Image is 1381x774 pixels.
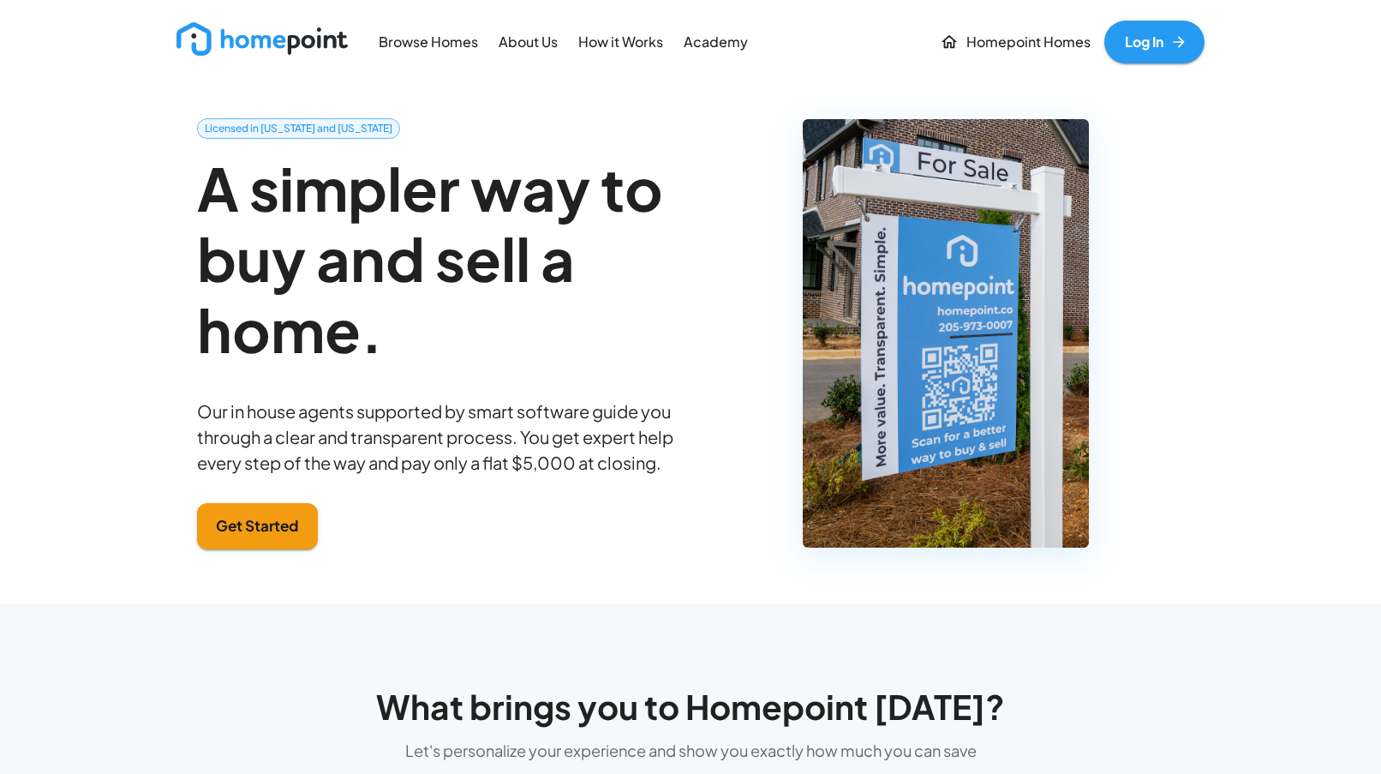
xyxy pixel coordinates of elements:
[803,119,1088,548] img: Homepoint For Sale Sign
[372,22,485,61] a: Browse Homes
[499,33,558,52] p: About Us
[492,22,565,61] a: About Us
[197,503,318,549] button: Get Started
[578,33,663,52] p: How it Works
[176,22,348,56] img: new_logo_light.png
[1104,21,1205,63] a: Log In
[197,399,673,476] p: Our in house agents supported by smart software guide you through a clear and transparent process...
[224,739,1157,762] p: Let's personalize your experience and show you exactly how much you can save
[197,153,673,364] h2: A simpler way to buy and sell a home.
[571,22,670,61] a: How it Works
[379,33,478,52] p: Browse Homes
[684,33,748,52] p: Academy
[224,687,1157,728] h4: What brings you to Homepoint [DATE]?
[677,22,755,61] a: Academy
[198,121,399,136] span: Licensed in [US_STATE] and [US_STATE]
[933,21,1097,63] a: Homepoint Homes
[966,33,1091,52] p: Homepoint Homes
